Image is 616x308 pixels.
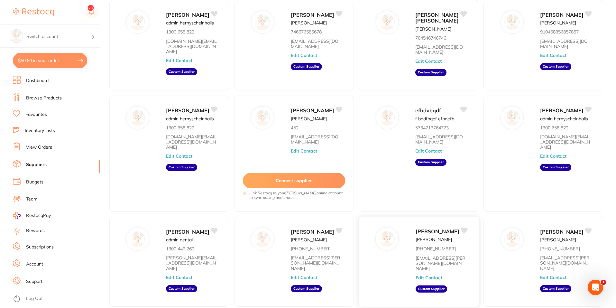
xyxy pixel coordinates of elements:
[26,244,54,250] a: Subscriptions
[166,229,209,235] span: [PERSON_NAME]
[540,275,566,280] button: Edit Contact
[540,63,571,70] aside: Custom Supplier
[540,107,584,114] span: [PERSON_NAME]
[291,237,327,242] p: [PERSON_NAME]
[415,69,446,76] aside: Custom Supplier
[291,107,334,114] span: [PERSON_NAME]
[26,95,62,101] a: Browse Products
[540,134,591,150] a: [DOMAIN_NAME][EMAIL_ADDRESS][DOMAIN_NAME]
[540,246,580,251] p: [PHONE_NUMBER]
[255,231,270,247] img: Henry Schein Halas
[26,261,43,267] a: Account
[13,5,54,20] a: Restocq Logo
[540,39,591,49] a: [EMAIL_ADDRESS][DOMAIN_NAME]
[166,107,209,114] span: [PERSON_NAME]
[25,111,47,118] a: Favourites
[130,231,146,247] img: Adam Dental
[166,246,194,251] p: 1300 449 262
[26,33,91,40] p: Switch account
[291,29,322,34] p: 746676585678
[588,280,603,295] iframe: Intercom live chat
[255,14,270,30] img: Dorian Hendricks
[291,12,334,18] span: [PERSON_NAME]
[291,134,342,145] a: [EMAIL_ADDRESS][DOMAIN_NAME]
[291,246,331,251] p: [PHONE_NUMBER]
[26,144,52,151] a: View Orders
[166,116,214,121] p: admin hernyscheinhalls
[26,278,42,285] a: Support
[540,20,576,25] p: [PERSON_NAME]
[504,14,520,30] img: Jelani Kaufman
[166,39,217,54] a: [DOMAIN_NAME][EMAIL_ADDRESS][DOMAIN_NAME]
[166,29,194,34] p: 1300 658 822
[415,107,441,114] span: efbdvbqdf
[415,134,466,145] a: [EMAIL_ADDRESS][DOMAIN_NAME]
[415,275,442,280] button: Edit Contact
[415,246,455,251] p: [PHONE_NUMBER]
[415,59,442,64] button: Edit Contact
[601,280,606,285] span: 1
[291,255,342,271] a: [EMAIL_ADDRESS][PERSON_NAME][DOMAIN_NAME]
[26,196,37,202] a: Team
[166,68,197,75] aside: Custom Supplier
[415,44,466,55] a: [EMAIL_ADDRESS][DOMAIN_NAME]
[13,212,21,219] img: RestocqPay
[25,127,55,134] a: Inventory Lists
[291,20,327,25] p: [PERSON_NAME]
[13,212,51,219] a: RestocqPay
[540,229,584,235] span: [PERSON_NAME]
[540,53,566,58] button: Edit Contact
[540,237,576,242] p: [PERSON_NAME]
[13,8,54,16] img: Restocq Logo
[291,116,327,121] p: [PERSON_NAME]
[166,154,192,159] button: Edit Contact
[540,285,571,292] aside: Custom Supplier
[26,78,49,84] a: Dashboard
[291,148,317,154] button: Edit Contact
[291,285,322,292] aside: Custom Supplier
[249,191,345,200] i: Link Restocq to your [PERSON_NAME] online account to sync pricing and orders.
[26,179,43,185] a: Budgets
[415,237,452,242] p: [PERSON_NAME]
[415,159,446,166] aside: Custom Supplier
[504,110,520,126] img: Henry Schein Halas
[166,12,209,18] span: [PERSON_NAME]
[540,164,571,171] aside: Custom Supplier
[291,63,322,70] aside: Custom Supplier
[415,35,446,41] p: 704546746746
[415,125,449,130] p: 5734713764723
[166,134,217,150] a: [DOMAIN_NAME][EMAIL_ADDRESS][DOMAIN_NAME]
[166,275,192,280] button: Edit Contact
[166,255,217,271] a: [PERSON_NAME][EMAIL_ADDRESS][DOMAIN_NAME]
[166,125,194,130] p: 1300 658 822
[291,275,317,280] button: Edit Contact
[166,237,193,242] p: admin dental
[26,295,43,302] a: Log Out
[26,162,47,168] a: Suppliers
[130,110,146,126] img: Henry Schein Halas
[380,14,395,30] img: Keefe Parsons
[166,285,197,292] aside: Custom Supplier
[130,14,146,30] img: Henry Schein Halas
[166,58,192,63] button: Edit Contact
[415,26,451,32] p: [PERSON_NAME]
[291,39,342,49] a: [EMAIL_ADDRESS][DOMAIN_NAME]
[255,110,270,126] img: David Melton
[13,294,98,304] button: Log Out
[26,228,45,234] a: Rewards
[26,212,51,219] span: RestocqPay
[166,164,197,171] aside: Custom Supplier
[415,228,459,235] span: [PERSON_NAME]
[13,53,87,68] button: $50.60 in your order
[10,30,23,42] img: image
[415,285,447,292] aside: Custom Supplier
[415,12,459,24] span: [PERSON_NAME] [PERSON_NAME]
[540,29,579,34] p: 910468356857857
[415,116,454,121] p: f bqdfbqef efbqefb
[540,255,591,271] a: [EMAIL_ADDRESS][PERSON_NAME][DOMAIN_NAME]
[540,125,568,130] p: 1300 658 822
[380,110,395,126] img: efbdvbqdf
[291,125,299,130] p: 452
[291,229,334,235] span: [PERSON_NAME]
[415,148,442,154] button: Edit Contact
